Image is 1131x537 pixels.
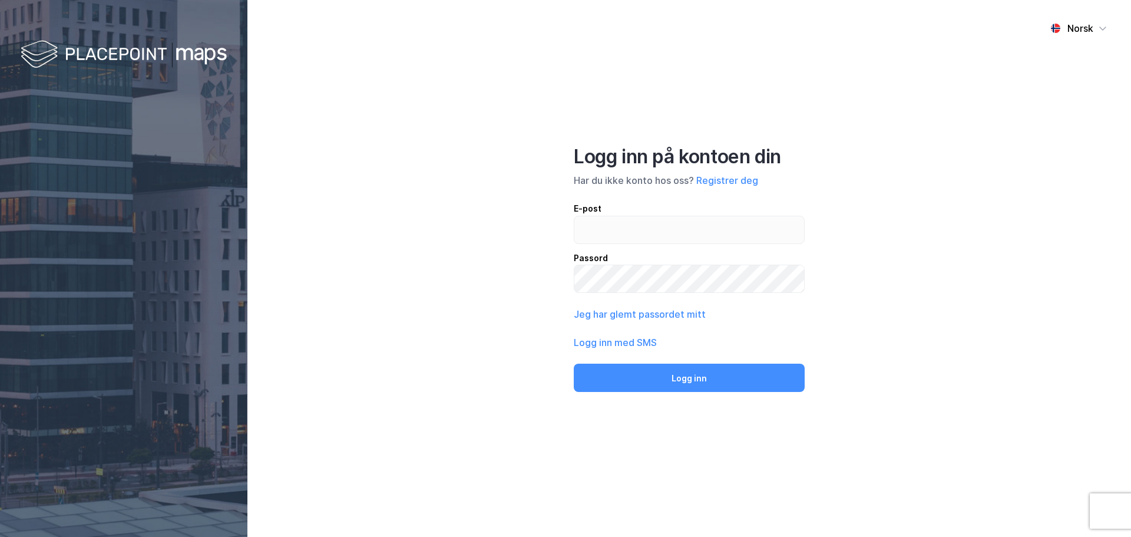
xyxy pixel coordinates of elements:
div: Norsk [1067,21,1093,35]
button: Logg inn med SMS [574,335,657,350]
button: Logg inn [574,364,805,392]
div: Passord [574,251,805,265]
img: logo-white.f07954bde2210d2a523dddb988cd2aa7.svg [21,38,227,73]
button: Registrer deg [696,173,758,187]
div: Logg inn på kontoen din [574,145,805,169]
div: Har du ikke konto hos oss? [574,173,805,187]
button: Jeg har glemt passordet mitt [574,307,706,321]
div: E-post [574,202,805,216]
